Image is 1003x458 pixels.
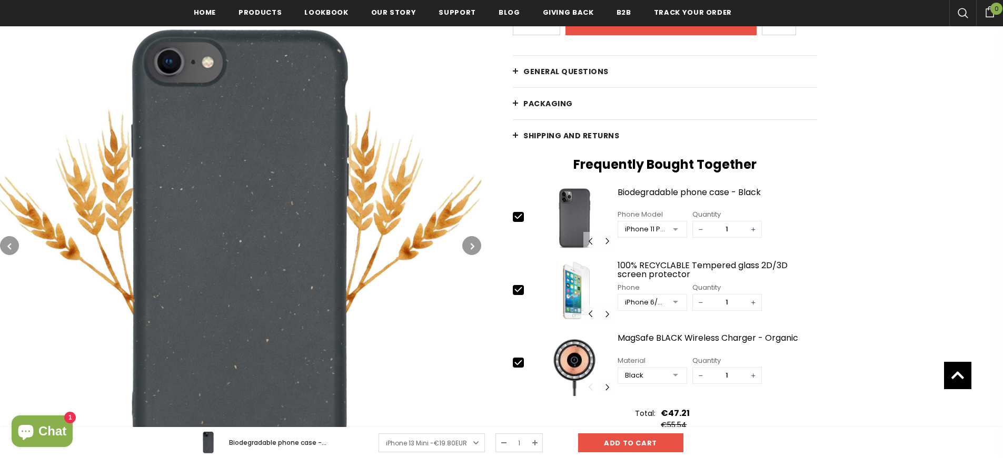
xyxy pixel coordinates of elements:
div: Quantity [692,282,762,293]
a: General Questions [513,56,817,87]
div: €55.54 [661,420,692,430]
span: support [439,7,476,17]
span: Home [194,7,216,17]
div: Material [618,355,687,366]
input: Add to cart [578,433,683,452]
span: Blog [499,7,520,17]
span: − [693,221,709,237]
img: MagSafe BLACK Wireless Charger - Organic image 0 [534,331,614,396]
span: Track your order [654,7,732,17]
span: + [746,221,761,237]
div: €47.21 [661,406,690,420]
span: Our Story [371,7,416,17]
div: Quantity [692,209,762,220]
span: Products [239,7,282,17]
a: 100% RECYCLABLE Tempered glass 2D/3D screen protector [618,261,818,279]
div: Black [625,370,666,381]
div: Quantity [692,355,762,366]
span: €19.80EUR [434,439,467,447]
a: iPhone 13 Mini -€19.80EUR [379,433,485,452]
span: Lookbook [304,7,348,17]
span: PACKAGING [523,98,573,109]
span: B2B [617,7,631,17]
a: Shipping and returns [513,120,817,151]
span: Shipping and returns [523,130,619,141]
div: Phone Model [618,209,687,220]
a: MagSafe BLACK Wireless Charger - Organic [618,333,818,352]
span: Giving back [543,7,594,17]
span: + [746,368,761,383]
inbox-online-store-chat: Shopify online store chat [8,415,76,450]
span: + [746,294,761,310]
h2: Frequently Bought Together [513,157,817,172]
a: Biodegradable phone case - Black [618,188,818,206]
span: General Questions [523,66,609,77]
img: iPhone 11 Pro Biodegradable Phone Case [534,185,614,250]
div: iPhone 6/6S/7/8/SE2/SE3 [625,297,666,308]
a: 0 [976,5,1003,17]
img: Screen Protector iPhone SE 2 [534,258,614,323]
div: Phone [618,282,687,293]
span: 0 [990,3,1002,15]
div: iPhone 11 PRO MAX [625,224,666,235]
a: PACKAGING [513,88,817,119]
span: − [693,294,709,310]
span: − [693,368,709,383]
div: Total: [635,408,656,419]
